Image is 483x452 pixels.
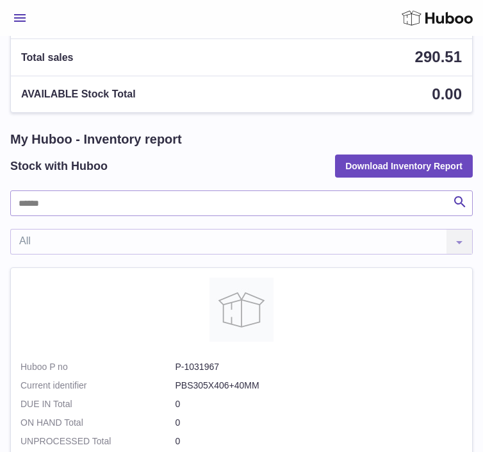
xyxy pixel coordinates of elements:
dd: P-1031967 [176,361,463,373]
dt: Current identifier [20,380,176,392]
button: Download Inventory Report [335,155,473,178]
a: AVAILABLE Stock Total 0.00 [11,76,472,112]
h1: My Huboo - Inventory report [10,131,473,148]
span: AVAILABLE Stock Total [21,87,136,101]
td: 0 [20,417,463,435]
span: 290.51 [415,48,462,65]
td: 0 [20,398,463,417]
strong: ON HAND Total [20,417,176,429]
dt: Huboo P no [20,361,176,373]
h2: Stock with Huboo [10,158,108,174]
strong: UNPROCESSED Total [20,435,176,448]
img: product image [209,278,274,342]
a: Total sales 290.51 [11,39,472,75]
span: Total sales [21,51,74,65]
span: 0.00 [432,85,462,103]
dd: PBS305X406+40MM [176,380,463,392]
strong: DUE IN Total [20,398,176,410]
